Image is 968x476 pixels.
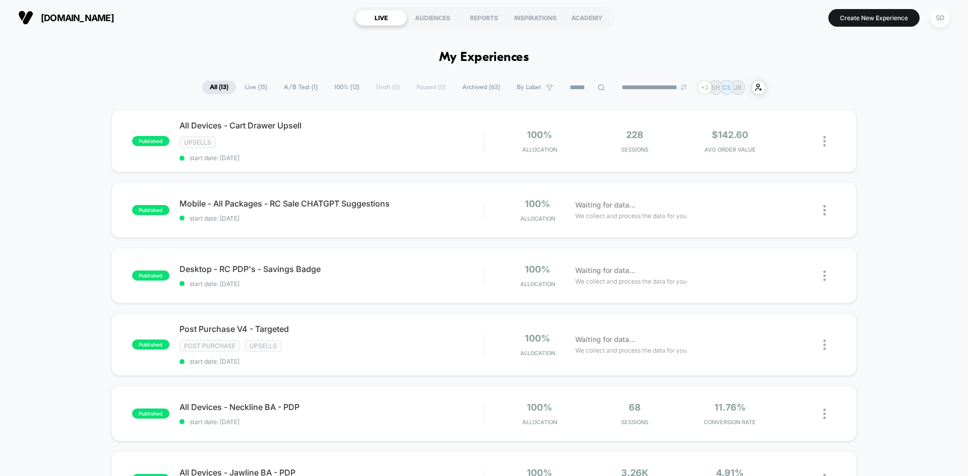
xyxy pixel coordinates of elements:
p: JB [734,84,742,91]
img: end [681,84,687,90]
span: We collect and process the data for you [575,346,687,355]
div: SD [930,8,950,28]
span: published [132,270,169,281]
span: 100% [527,402,552,413]
span: By Label [517,84,541,91]
span: Allocation [522,146,557,153]
img: close [823,409,826,419]
p: SH [711,84,720,91]
span: Allocation [520,350,555,357]
p: CS [722,84,731,91]
span: Allocation [520,215,555,222]
span: We collect and process the data for you [575,211,687,221]
span: A/B Test ( 1 ) [276,81,325,94]
span: Sessions [590,419,680,426]
span: start date: [DATE] [179,215,483,222]
span: 100% [527,129,552,140]
div: AUDIENCES [407,10,458,26]
span: 100% [525,264,550,275]
img: close [823,270,826,281]
span: 68 [629,402,641,413]
span: Allocation [520,281,555,288]
span: All ( 13 ) [202,81,236,94]
span: CONVERSION RATE [685,419,775,426]
button: Create New Experience [828,9,920,27]
span: Upsells [179,137,216,148]
span: published [132,136,169,146]
div: REPORTS [458,10,510,26]
span: 228 [626,129,643,140]
div: LIVE [355,10,407,26]
span: Waiting for data... [575,334,635,345]
span: Waiting for data... [575,265,635,276]
span: Desktop - RC PDP's - Savings Badge [179,264,483,274]
span: published [132,205,169,215]
h1: My Experiences [439,50,529,65]
span: start date: [DATE] [179,154,483,162]
span: 100% [525,333,550,344]
span: Post Purchase V4 - Targeted [179,324,483,334]
span: start date: [DATE] [179,280,483,288]
button: [DOMAIN_NAME] [15,10,117,26]
div: INSPIRATIONS [510,10,561,26]
span: Archived ( 63 ) [455,81,508,94]
span: Sessions [590,146,680,153]
span: [DOMAIN_NAME] [41,13,114,23]
span: We collect and process the data for you [575,277,687,286]
span: All Devices - Neckline BA - PDP [179,402,483,412]
div: + 2 [697,80,712,95]
span: 11.76% [714,402,746,413]
span: published [132,339,169,350]
img: Visually logo [18,10,33,25]
img: close [823,339,826,350]
span: 100% ( 12 ) [327,81,367,94]
span: Upsells [245,340,281,352]
span: 100% [525,198,550,209]
span: Live ( 13 ) [237,81,275,94]
span: start date: [DATE] [179,358,483,365]
div: ACADEMY [561,10,613,26]
span: AVG ORDER VALUE [685,146,775,153]
span: start date: [DATE] [179,418,483,426]
span: $142.60 [712,129,748,140]
button: SD [927,8,953,28]
span: published [132,409,169,419]
span: Mobile - All Packages - RC Sale CHATGPT Suggestions [179,198,483,209]
img: close [823,205,826,216]
span: Waiting for data... [575,199,635,211]
span: All Devices - Cart Drawer Upsell [179,120,483,130]
span: Post Purchase [179,340,240,352]
span: Allocation [522,419,557,426]
img: close [823,136,826,147]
